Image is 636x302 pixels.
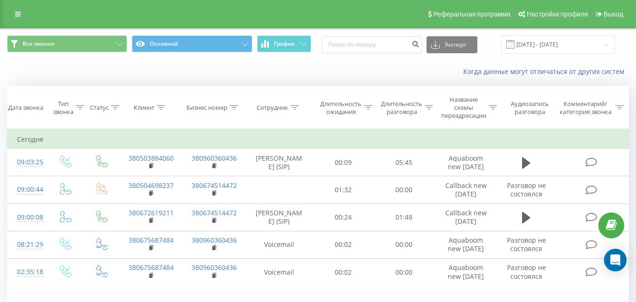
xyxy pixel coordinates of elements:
[507,263,546,280] span: Разговор не состоялся
[441,96,486,120] div: Название схемы переадресации
[192,263,237,272] a: 380960360436
[192,181,237,190] a: 380674514472
[427,36,477,53] button: Экспорт
[257,104,288,112] div: Сотрудник
[257,35,311,52] button: График
[17,208,37,227] div: 09:00:08
[186,104,227,112] div: Бизнес номер
[17,263,37,281] div: 02:35:18
[381,100,422,116] div: Длительность разговора
[506,100,554,116] div: Аудиозапись разговора
[313,176,374,204] td: 01:32
[90,104,109,112] div: Статус
[192,154,237,163] a: 380960360436
[129,208,174,217] a: 380672619211
[527,10,588,18] span: Настройки профиля
[374,149,435,176] td: 05:45
[134,104,154,112] div: Клиент
[129,236,174,245] a: 380675687484
[53,100,73,116] div: Тип звонка
[17,180,37,199] div: 09:00:44
[313,231,374,258] td: 00:02
[463,67,629,76] a: Когда данные могут отличаться от других систем
[435,176,498,204] td: Callback new [DATE]
[374,231,435,258] td: 00:00
[129,154,174,163] a: 380503884060
[132,35,252,52] button: Основной
[435,231,498,258] td: Aquaboom new [DATE]
[435,259,498,286] td: Aquaboom new [DATE]
[8,104,43,112] div: Дата звонка
[192,208,237,217] a: 380674514472
[507,181,546,198] span: Разговор не состоялся
[558,100,613,116] div: Комментарий/категория звонка
[322,36,422,53] input: Поиск по номеру
[374,204,435,231] td: 01:48
[374,176,435,204] td: 00:00
[192,236,237,245] a: 380960360436
[8,130,629,149] td: Сегодня
[17,153,37,171] div: 09:03:25
[23,40,54,48] span: Все звонки
[433,10,510,18] span: Реферальная программа
[313,259,374,286] td: 00:02
[245,231,313,258] td: Voicemail
[604,249,627,271] div: Open Intercom Messenger
[435,149,498,176] td: Aquaboom new [DATE]
[374,259,435,286] td: 00:00
[7,35,127,52] button: Все звонки
[507,236,546,253] span: Разговор не состоялся
[245,259,313,286] td: Voicemail
[435,204,498,231] td: Callback new [DATE]
[313,204,374,231] td: 00:24
[129,263,174,272] a: 380675687484
[274,41,295,47] span: График
[129,181,174,190] a: 380504698237
[313,149,374,176] td: 00:09
[17,236,37,254] div: 08:21:29
[604,10,623,18] span: Выход
[245,204,313,231] td: [PERSON_NAME] (SIP)
[320,100,362,116] div: Длительность ожидания
[245,149,313,176] td: [PERSON_NAME] (SIP)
